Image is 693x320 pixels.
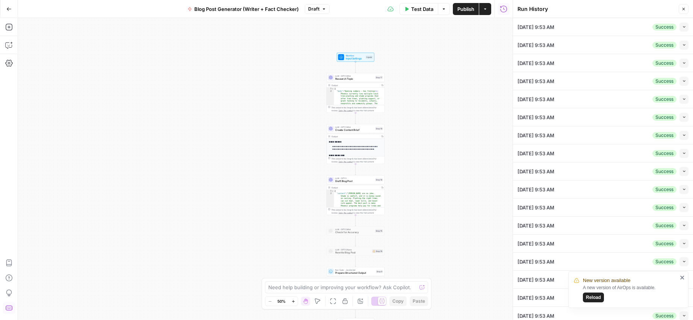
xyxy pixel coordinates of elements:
[517,132,554,139] span: [DATE] 9:53 AM
[517,41,554,49] span: [DATE] 9:53 AM
[355,113,356,124] g: Edge from step_17 to step_19
[339,109,353,112] span: Copy the output
[652,78,676,85] div: Success
[375,229,383,233] div: Step 15
[652,312,676,319] div: Success
[517,150,554,157] span: [DATE] 9:53 AM
[457,5,474,13] span: Publish
[327,226,385,235] div: LLM · GPT-5 MiniCheck for AccuracyStep 15
[335,268,374,271] span: Run Code · JavaScript
[399,3,438,15] button: Test Data
[517,168,554,175] span: [DATE] 9:53 AM
[331,84,379,87] div: Output
[652,24,676,30] div: Success
[583,284,678,302] div: A new version of AirOps is available.
[355,307,356,318] g: Edge from step_9 to end
[339,161,353,163] span: Copy the output
[652,60,676,67] div: Success
[339,212,353,214] span: Copy the output
[335,271,374,275] span: Prepare Structured Output
[335,179,374,183] span: Draft Blog Post
[335,77,374,81] span: Research Topic
[327,53,385,62] div: WorkflowInput SettingsInputs
[652,96,676,103] div: Success
[517,204,554,211] span: [DATE] 9:53 AM
[335,128,374,132] span: Create Content Brief
[327,267,385,307] div: Run Code · JavaScriptPrepare Structured OutputStep 9Output{ "research":{ "body":"Opening summary ...
[335,74,374,77] span: LLM · GPT-5 Mini
[327,190,334,193] div: 1
[327,247,385,256] div: LLM · GPT-5 NanoRewrite Blog PostStep 16
[586,294,601,301] span: Reload
[652,204,676,211] div: Success
[517,294,554,302] span: [DATE] 9:53 AM
[517,114,554,121] span: [DATE] 9:53 AM
[183,3,303,15] button: Blog Post Generator (Writer + Fact Checker)
[335,231,374,234] span: Check for Accuracy
[652,258,676,265] div: Success
[355,256,356,267] g: Edge from step_16 to step_9
[517,23,554,31] span: [DATE] 9:53 AM
[335,177,374,180] span: LLM · GPT-5
[517,258,554,265] span: [DATE] 9:53 AM
[652,222,676,229] div: Success
[583,277,630,284] span: New version available
[375,76,383,79] div: Step 17
[327,73,385,113] div: LLM · GPT-5 MiniResearch TopicStep 17Output{ "body":"Opening summary — key findings\n- Phoenix cu...
[413,298,425,305] span: Paste
[366,56,373,59] div: Inputs
[652,186,676,193] div: Success
[346,57,365,61] span: Input Settings
[335,251,371,255] span: Rewrite Blog Post
[327,88,334,90] div: 1
[410,296,428,306] button: Paste
[305,4,330,14] button: Draft
[335,228,374,231] span: LLM · GPT-5 Mini
[375,127,383,130] div: Step 19
[411,5,433,13] span: Test Data
[372,249,383,253] div: Step 16
[517,222,554,229] span: [DATE] 9:53 AM
[331,135,379,138] div: Output
[453,3,479,15] button: Publish
[335,126,374,129] span: LLM · GPT-5 Mini
[517,240,554,247] span: [DATE] 9:53 AM
[517,186,554,193] span: [DATE] 9:53 AM
[517,59,554,67] span: [DATE] 9:53 AM
[331,186,379,189] div: Output
[194,5,299,13] span: Blog Post Generator (Writer + Fact Checker)
[652,114,676,121] div: Success
[376,270,383,273] div: Step 9
[331,157,383,163] div: This output is too large & has been abbreviated for review. to view the full content.
[355,164,356,175] g: Edge from step_19 to step_18
[332,88,334,90] span: Toggle code folding, rows 1 through 3
[355,62,356,73] g: Edge from start to step_17
[652,150,676,157] div: Success
[308,6,319,12] span: Draft
[355,215,356,226] g: Edge from step_18 to step_15
[331,208,383,214] div: This output is too large & has been abbreviated for review. to view the full content.
[331,106,383,112] div: This output is too large & has been abbreviated for review. to view the full content.
[335,248,371,251] span: LLM · GPT-5 Nano
[346,54,365,57] span: Workflow
[652,132,676,139] div: Success
[392,298,404,305] span: Copy
[375,178,383,182] div: Step 18
[327,175,385,215] div: LLM · GPT-5Draft Blog PostStep 18Output{ "content":"[PERSON_NAME] are no joke. Shade is comfort, ...
[277,298,286,304] span: 50%
[680,275,685,281] button: close
[355,235,356,246] g: Edge from step_15 to step_16
[517,77,554,85] span: [DATE] 9:53 AM
[583,293,604,302] button: Reload
[517,312,554,320] span: [DATE] 9:53 AM
[517,96,554,103] span: [DATE] 9:53 AM
[652,42,676,49] div: Success
[332,190,334,193] span: Toggle code folding, rows 1 through 3
[389,296,407,306] button: Copy
[652,168,676,175] div: Success
[652,240,676,247] div: Success
[517,276,554,284] span: [DATE] 9:53 AM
